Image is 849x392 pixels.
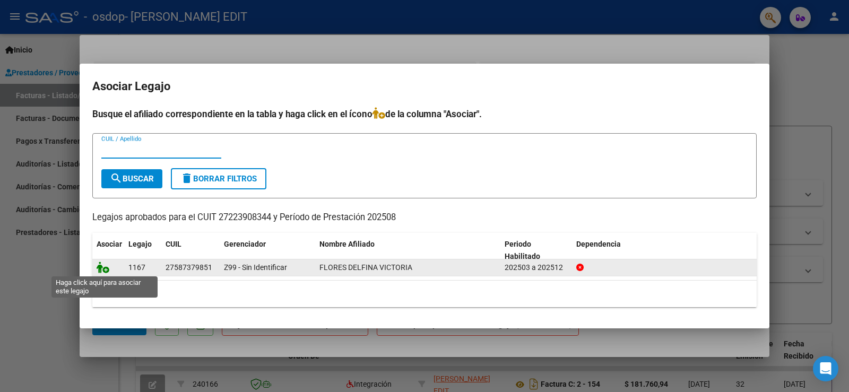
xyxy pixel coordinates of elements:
datatable-header-cell: CUIL [161,233,220,268]
div: 1 registros [92,281,757,307]
span: Periodo Habilitado [505,240,540,260]
h4: Busque el afiliado correspondiente en la tabla y haga click en el ícono de la columna "Asociar". [92,107,757,121]
mat-icon: search [110,172,123,185]
span: FLORES DELFINA VICTORIA [319,263,412,272]
datatable-header-cell: Periodo Habilitado [500,233,572,268]
p: Legajos aprobados para el CUIT 27223908344 y Período de Prestación 202508 [92,211,757,224]
datatable-header-cell: Gerenciador [220,233,315,268]
datatable-header-cell: Nombre Afiliado [315,233,500,268]
h2: Asociar Legajo [92,76,757,97]
span: Z99 - Sin Identificar [224,263,287,272]
span: Asociar [97,240,122,248]
datatable-header-cell: Asociar [92,233,124,268]
button: Borrar Filtros [171,168,266,189]
span: 1167 [128,263,145,272]
mat-icon: delete [180,172,193,185]
datatable-header-cell: Dependencia [572,233,757,268]
span: Nombre Afiliado [319,240,375,248]
datatable-header-cell: Legajo [124,233,161,268]
span: Legajo [128,240,152,248]
span: Borrar Filtros [180,174,257,184]
span: CUIL [166,240,181,248]
button: Buscar [101,169,162,188]
div: Open Intercom Messenger [813,356,838,381]
span: Dependencia [576,240,621,248]
div: 202503 a 202512 [505,262,568,274]
div: 27587379851 [166,262,212,274]
span: Buscar [110,174,154,184]
span: Gerenciador [224,240,266,248]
